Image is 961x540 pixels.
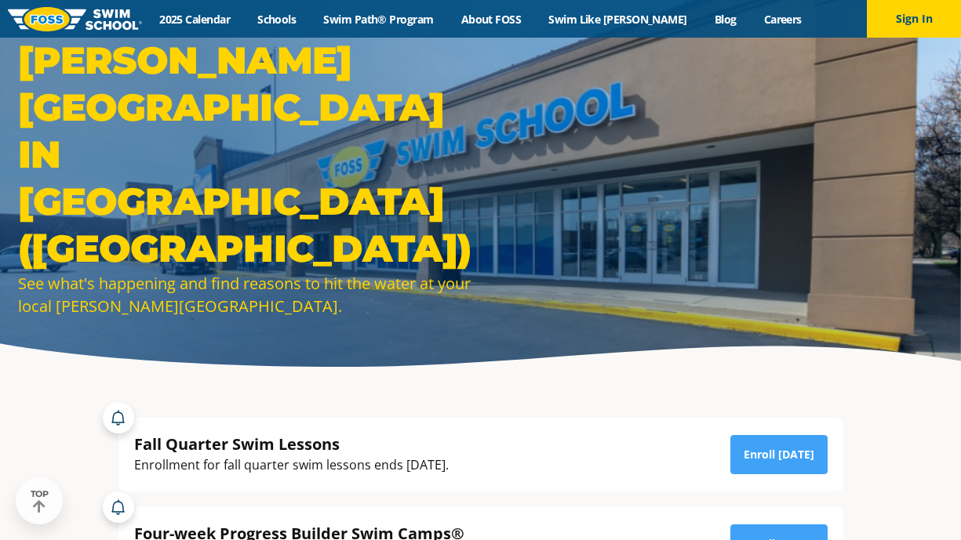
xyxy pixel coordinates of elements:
a: Blog [701,12,750,27]
div: Fall Quarter Swim Lessons [134,433,449,455]
a: 2025 Calendar [146,12,244,27]
div: Enrollment for fall quarter swim lessons ends [DATE]. [134,455,449,476]
a: Schools [244,12,310,27]
a: Swim Path® Program [310,12,447,27]
img: FOSS Swim School Logo [8,7,142,31]
div: TOP [31,489,49,513]
a: Enroll [DATE] [730,435,828,474]
a: Careers [750,12,815,27]
a: Swim Like [PERSON_NAME] [535,12,701,27]
div: See what's happening and find reasons to hit the water at your local [PERSON_NAME][GEOGRAPHIC_DATA]. [18,272,473,317]
h1: [PERSON_NAME][GEOGRAPHIC_DATA] in [GEOGRAPHIC_DATA] ([GEOGRAPHIC_DATA]) [18,37,473,272]
a: About FOSS [447,12,535,27]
